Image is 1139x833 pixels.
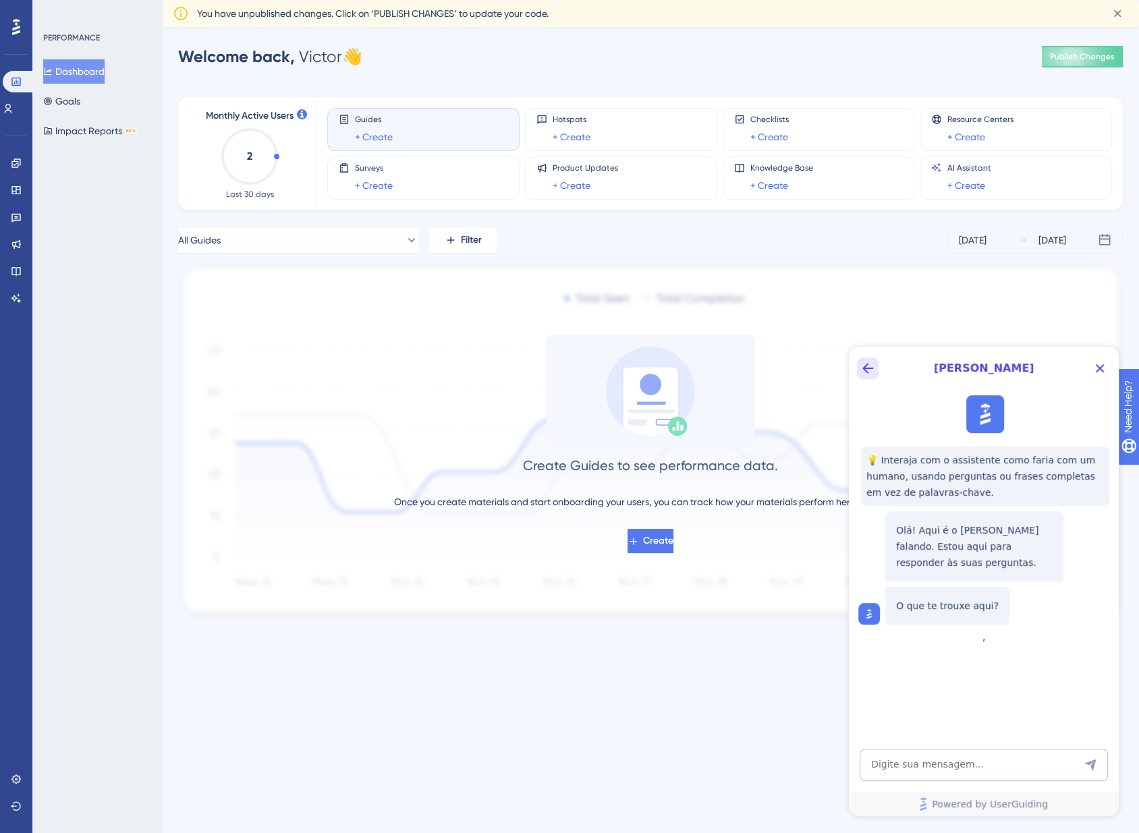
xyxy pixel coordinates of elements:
button: All Guides [178,227,418,254]
span: Surveys [355,163,393,173]
span: Filter [461,232,482,248]
span: Checklists [750,114,789,125]
span: Need Help? [32,3,84,20]
span: You have unpublished changes. Click on ‘PUBLISH CHANGES’ to update your code. [197,5,549,22]
span: All Guides [178,232,221,248]
img: 1ec67ef948eb2d50f6bf237e9abc4f97.svg [178,264,1123,619]
button: Create [628,529,673,553]
span: Welcome back, [178,47,295,66]
a: + Create [553,129,590,145]
a: + Create [947,177,985,194]
button: Publish Changes [1042,46,1123,67]
text: 2 [247,150,252,163]
span: AI Assistant [947,163,991,173]
div: Victor 👋 [178,46,362,67]
span: Hotspots [553,114,590,125]
div: [DATE] [959,232,987,248]
a: + Create [750,177,788,194]
a: + Create [947,129,985,145]
div: [DATE] [1038,232,1066,248]
span: Create [643,533,673,549]
span: Guides [355,114,393,125]
span: Publish Changes [1050,51,1115,62]
div: Create Guides to see performance data. [523,456,778,475]
a: + Create [355,177,393,194]
span: Resource Centers [947,114,1013,125]
span: Knowledge Base [750,163,813,173]
iframe: UserGuiding AI Assistant [849,347,1119,816]
button: Filter [429,227,497,254]
span: Product Updates [553,163,618,173]
a: + Create [553,177,590,194]
a: + Create [750,129,788,145]
span: Last 30 days [226,189,274,200]
span: Monthly Active Users [206,108,294,124]
a: + Create [355,129,393,145]
div: Once you create materials and start onboarding your users, you can track how your materials perfo... [394,494,908,510]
